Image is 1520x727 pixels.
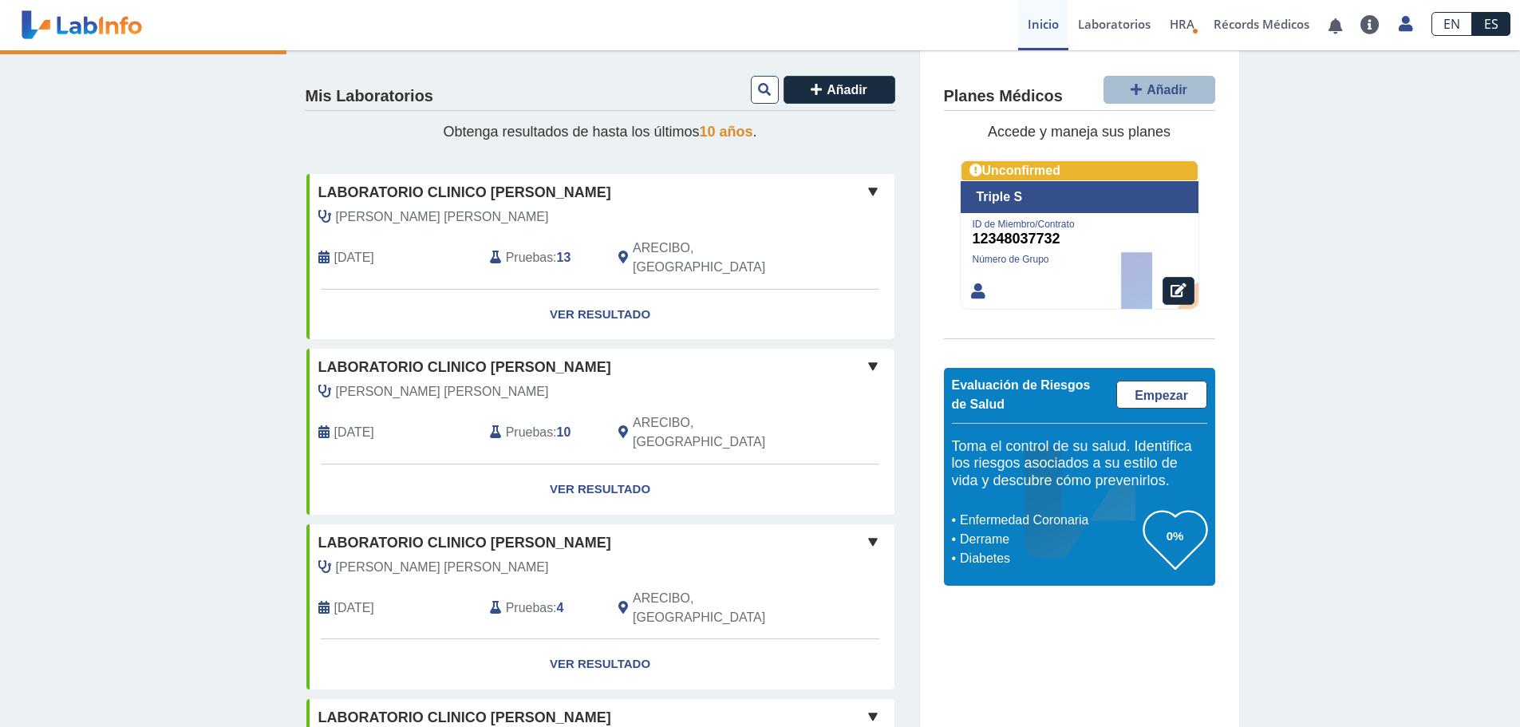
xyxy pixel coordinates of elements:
span: ARECIBO, PR [633,239,809,277]
span: Pruebas [506,248,553,267]
button: Añadir [784,76,895,104]
a: EN [1431,12,1472,36]
a: Ver Resultado [306,290,894,340]
a: Ver Resultado [306,639,894,689]
li: Enfermedad Coronaria [956,511,1143,530]
span: Bustillo Cancio, Jorge [336,558,549,577]
span: Laboratorio Clinico [PERSON_NAME] [318,357,611,378]
li: Diabetes [956,549,1143,568]
span: HRA [1170,16,1194,32]
span: 2024-09-24 [334,248,374,267]
a: Ver Resultado [306,464,894,515]
b: 10 [557,425,571,439]
span: 10 años [700,124,753,140]
button: Añadir [1103,76,1215,104]
span: Laboratorio Clinico [PERSON_NAME] [318,182,611,203]
span: 2024-06-21 [334,423,374,442]
a: ES [1472,12,1510,36]
span: Accede y maneja sus planes [988,124,1171,140]
h3: 0% [1143,526,1207,546]
span: Pruebas [506,599,553,618]
b: 13 [557,251,571,264]
span: Evaluación de Riesgos de Salud [952,378,1091,411]
span: Rivera Riestra, Victor [336,207,549,227]
span: ARECIBO, PR [633,413,809,452]
div: : [478,239,606,277]
span: Laboratorio Clinico [PERSON_NAME] [318,532,611,554]
b: 4 [557,601,564,614]
span: Pruebas [506,423,553,442]
span: ARECIBO, PR [633,589,809,627]
span: Añadir [827,83,867,97]
h5: Toma el control de su salud. Identifica los riesgos asociados a su estilo de vida y descubre cómo... [952,438,1207,490]
span: Añadir [1147,83,1187,97]
span: Obtenga resultados de hasta los últimos . [443,124,756,140]
span: Seijo Delgado, Alejandro [336,382,549,401]
span: 2024-05-28 [334,599,374,618]
span: Empezar [1135,389,1188,402]
a: Empezar [1116,381,1207,409]
li: Derrame [956,530,1143,549]
div: : [478,589,606,627]
h4: Planes Médicos [944,87,1063,106]
div: : [478,413,606,452]
h4: Mis Laboratorios [306,87,433,106]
